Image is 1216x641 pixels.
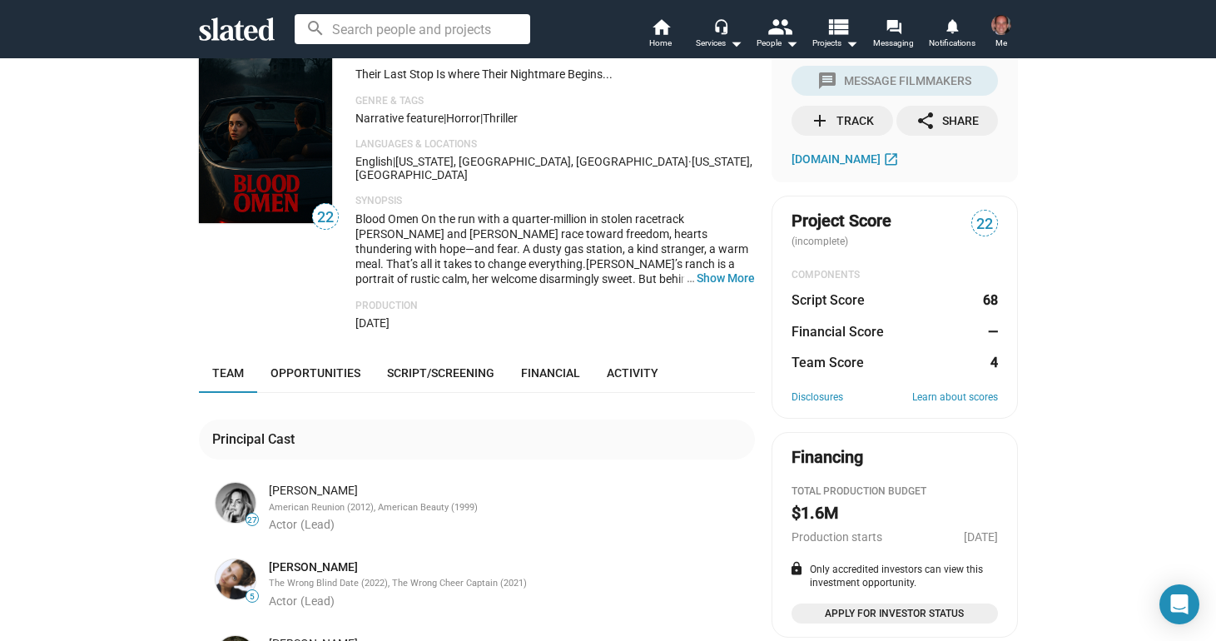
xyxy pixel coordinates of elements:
[767,14,791,38] mat-icon: people
[269,483,752,499] div: [PERSON_NAME]
[916,111,936,131] mat-icon: share
[792,210,891,232] span: Project Score
[792,502,838,524] h2: $1.6M
[355,316,390,330] span: [DATE]
[269,502,752,514] div: American Reunion (2012), American Beauty (1999)
[355,212,754,435] span: Blood Omen On the run with a quarter-million in stolen racetrack [PERSON_NAME] and [PERSON_NAME] ...
[982,291,998,309] dd: 68
[792,149,903,169] a: [DOMAIN_NAME]
[792,391,843,405] a: Disclosures
[355,112,444,125] span: Narrative feature
[690,17,748,53] button: Services
[912,391,998,405] a: Learn about scores
[817,71,837,91] mat-icon: message
[825,14,849,38] mat-icon: view_list
[483,112,518,125] span: Thriller
[269,559,358,575] a: [PERSON_NAME]
[395,155,688,168] span: [US_STATE], [GEOGRAPHIC_DATA], [GEOGRAPHIC_DATA]
[521,366,580,380] span: Financial
[246,592,258,602] span: 5
[632,17,690,53] a: Home
[792,323,884,340] dt: Financial Score
[883,151,899,166] mat-icon: open_in_new
[896,106,998,136] button: Share
[212,366,244,380] span: Team
[393,155,395,168] span: |
[841,33,861,53] mat-icon: arrow_drop_down
[944,17,960,33] mat-icon: notifications
[313,206,338,229] span: 22
[607,366,658,380] span: Activity
[295,14,530,44] input: Search people and projects
[792,291,865,309] dt: Script Score
[792,530,882,544] span: Production starts
[374,353,508,393] a: Script/Screening
[789,561,804,576] mat-icon: lock
[812,33,858,53] span: Projects
[199,26,332,223] img: Blood Omen
[713,18,728,33] mat-icon: headset_mic
[216,559,256,599] img: Sofia Masson
[355,155,752,181] span: [US_STATE], [GEOGRAPHIC_DATA]
[257,353,374,393] a: Opportunities
[792,66,998,96] button: Message Filmmakers
[982,323,998,340] dd: —
[873,33,914,53] span: Messaging
[480,112,483,125] span: |
[688,155,692,168] span: ·
[697,271,755,286] button: …Show More
[1159,584,1199,624] div: Open Intercom Messenger
[792,354,864,371] dt: Team Score
[593,353,672,393] a: Activity
[649,33,672,53] span: Home
[982,354,998,371] dd: 4
[446,112,480,125] span: Horror
[199,353,257,393] a: Team
[792,446,863,469] div: Financing
[929,33,975,53] span: Notifications
[792,106,893,136] button: Track
[355,138,755,152] p: Languages & Locations
[810,111,830,131] mat-icon: add
[991,15,1011,35] img: William Ostroff
[355,155,393,168] span: English
[269,594,297,608] span: Actor
[865,17,923,53] a: Messaging
[802,605,988,622] span: Apply for Investor Status
[444,112,446,125] span: |
[216,483,256,523] img: Mena suvari
[270,366,360,380] span: Opportunities
[886,18,901,34] mat-icon: forum
[817,66,971,96] div: Message Filmmakers
[355,300,755,313] p: Production
[269,518,297,531] span: Actor
[696,33,742,53] div: Services
[355,195,755,208] p: Synopsis
[916,106,979,136] div: Share
[508,353,593,393] a: Financial
[679,271,697,286] span: …
[757,33,798,53] div: People
[300,594,335,608] span: (Lead)
[981,12,1021,55] button: William OstroffMe
[782,33,802,53] mat-icon: arrow_drop_down
[792,485,998,499] div: Total Production budget
[300,518,335,531] span: (Lead)
[964,530,998,544] span: [DATE]
[269,578,752,590] div: The Wrong Blind Date (2022), The Wrong Cheer Captain (2021)
[792,564,998,590] div: Only accredited investors can view this investment opportunity.
[792,269,998,282] div: COMPONENTS
[355,95,755,108] p: Genre & Tags
[246,515,258,525] span: 27
[651,17,671,37] mat-icon: home
[810,106,874,136] div: Track
[923,17,981,53] a: Notifications
[972,213,997,236] span: 22
[792,236,851,247] span: (incomplete)
[748,17,807,53] button: People
[212,430,301,448] div: Principal Cast
[387,366,494,380] span: Script/Screening
[792,152,881,166] span: [DOMAIN_NAME]
[355,67,755,82] p: Their Last Stop Is where Their Nightmare Begins...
